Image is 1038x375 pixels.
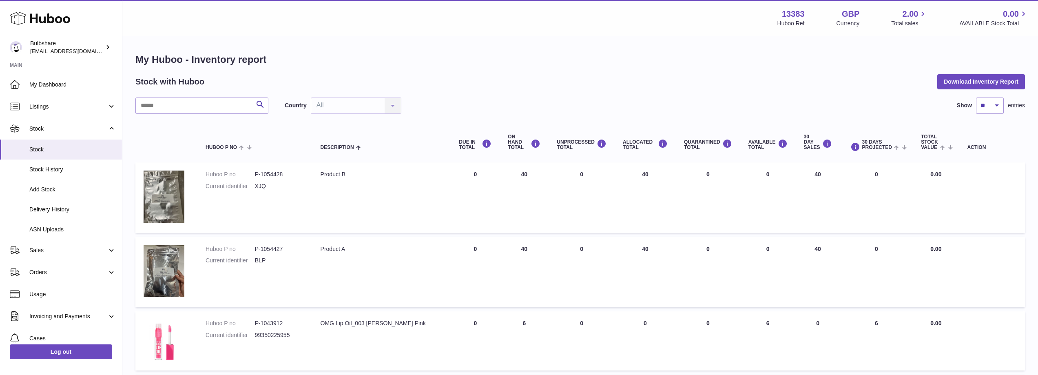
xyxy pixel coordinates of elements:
td: 6 [740,311,796,371]
dd: XJQ [255,182,304,190]
dd: P-1043912 [255,320,304,327]
h1: My Huboo - Inventory report [135,53,1025,66]
td: 0 [451,237,500,307]
span: Orders [29,268,107,276]
div: Product A [321,245,443,253]
span: 0 [706,320,710,326]
span: Huboo P no [206,145,237,150]
dd: BLP [255,257,304,264]
td: 0 [740,237,796,307]
div: OMG Lip Oil_003 [PERSON_NAME] Pink [321,320,443,327]
button: Download Inventory Report [937,74,1025,89]
div: 30 DAY SALES [804,134,832,151]
span: AVAILABLE Stock Total [959,20,1028,27]
td: 0 [549,162,615,233]
img: product image [144,171,184,223]
span: Listings [29,103,107,111]
a: 0.00 AVAILABLE Stock Total [959,9,1028,27]
span: Description [321,145,354,150]
td: 0 [740,162,796,233]
span: 2.00 [903,9,918,20]
dt: Huboo P no [206,320,255,327]
span: Total stock value [921,134,938,151]
td: 0 [451,311,500,371]
label: Show [957,102,972,109]
dt: Current identifier [206,257,255,264]
span: [EMAIL_ADDRESS][DOMAIN_NAME] [30,48,120,54]
span: ASN Uploads [29,226,116,233]
dt: Huboo P no [206,245,255,253]
dt: Current identifier [206,182,255,190]
div: Bulbshare [30,40,104,55]
img: product image [144,320,184,360]
span: 0 [706,246,710,252]
td: 0 [549,237,615,307]
div: Currency [837,20,860,27]
td: 40 [500,162,549,233]
label: Country [285,102,307,109]
td: 40 [796,237,840,307]
span: entries [1008,102,1025,109]
span: 0.00 [930,171,941,178]
h2: Stock with Huboo [135,76,204,87]
span: Stock [29,125,107,133]
td: 0 [840,162,913,233]
div: QUARANTINED Total [684,139,732,150]
div: ON HAND Total [508,134,540,151]
td: 0 [796,311,840,371]
dd: 99350225955 [255,331,304,339]
span: Stock History [29,166,116,173]
span: Total sales [891,20,927,27]
span: 0.00 [930,320,941,326]
span: My Dashboard [29,81,116,89]
span: Invoicing and Payments [29,313,107,320]
img: rimmellive@bulbshare.com [10,41,22,53]
td: 6 [500,311,549,371]
td: 0 [840,237,913,307]
td: 0 [549,311,615,371]
span: Stock [29,146,116,153]
dd: P-1054428 [255,171,304,178]
td: 0 [615,311,676,371]
strong: 13383 [782,9,805,20]
div: Huboo Ref [777,20,805,27]
span: Delivery History [29,206,116,213]
td: 40 [500,237,549,307]
div: Action [967,145,1017,150]
a: Log out [10,344,112,359]
div: UNPROCESSED Total [557,139,606,150]
span: Usage [29,291,116,298]
span: 0.00 [930,246,941,252]
dt: Huboo P no [206,171,255,178]
span: Cases [29,335,116,342]
div: AVAILABLE Total [748,139,788,150]
img: product image [144,245,184,297]
span: Sales [29,246,107,254]
div: DUE IN TOTAL [459,139,491,150]
td: 40 [615,237,676,307]
strong: GBP [842,9,859,20]
dd: P-1054427 [255,245,304,253]
dt: Current identifier [206,331,255,339]
span: 0 [706,171,710,178]
td: 40 [796,162,840,233]
div: Product B [321,171,443,178]
td: 6 [840,311,913,371]
span: 30 DAYS PROJECTED [862,140,892,150]
div: ALLOCATED Total [623,139,668,150]
td: 0 [451,162,500,233]
span: 0.00 [1003,9,1019,20]
span: Add Stock [29,186,116,193]
a: 2.00 Total sales [891,9,927,27]
td: 40 [615,162,676,233]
